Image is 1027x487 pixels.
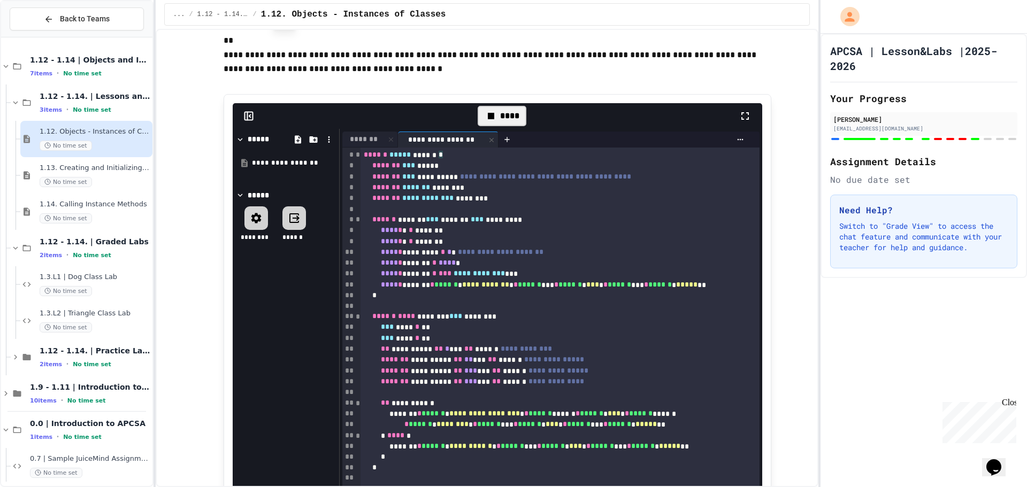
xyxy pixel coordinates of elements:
[40,164,150,173] span: 1.13. Creating and Initializing Objects: Constructors
[830,43,1017,73] h1: APCSA | Lesson&Labs |2025-2026
[73,361,111,368] span: No time set
[63,434,102,440] span: No time set
[830,91,1017,106] h2: Your Progress
[40,322,92,333] span: No time set
[173,10,185,19] span: ...
[40,346,150,355] span: 1.12 - 1.14. | Practice Labs
[57,69,59,78] span: •
[66,251,68,259] span: •
[40,91,150,101] span: 1.12 - 1.14. | Lessons and Notes
[833,114,1014,124] div: [PERSON_NAME]
[40,127,150,136] span: 1.12. Objects - Instances of Classes
[40,309,150,318] span: 1.3.L2 | Triangle Class Lab
[73,106,111,113] span: No time set
[839,221,1008,253] p: Switch to "Grade View" to access the chat feature and communicate with your teacher for help and ...
[40,200,150,209] span: 1.14. Calling Instance Methods
[830,154,1017,169] h2: Assignment Details
[10,7,144,30] button: Back to Teams
[73,252,111,259] span: No time set
[40,286,92,296] span: No time set
[938,398,1016,443] iframe: chat widget
[40,106,62,113] span: 3 items
[40,237,150,246] span: 1.12 - 1.14. | Graded Labs
[982,444,1016,476] iframe: chat widget
[197,10,249,19] span: 1.12 - 1.14. | Lessons and Notes
[40,273,150,282] span: 1.3.L1 | Dog Class Lab
[829,4,862,29] div: My Account
[839,204,1008,217] h3: Need Help?
[40,177,92,187] span: No time set
[61,396,63,405] span: •
[30,70,52,77] span: 7 items
[40,361,62,368] span: 2 items
[40,213,92,223] span: No time set
[60,13,110,25] span: Back to Teams
[830,173,1017,186] div: No due date set
[40,252,62,259] span: 2 items
[261,8,446,21] span: 1.12. Objects - Instances of Classes
[30,55,150,65] span: 1.12 - 1.14 | Objects and Instances of Classes
[66,360,68,368] span: •
[30,397,57,404] span: 10 items
[30,468,82,478] span: No time set
[30,419,150,428] span: 0.0 | Introduction to APCSA
[189,10,193,19] span: /
[4,4,74,68] div: Chat with us now!Close
[30,454,150,463] span: 0.7 | Sample JuiceMind Assignment - [GEOGRAPHIC_DATA]
[40,141,92,151] span: No time set
[63,70,102,77] span: No time set
[30,434,52,440] span: 1 items
[833,125,1014,133] div: [EMAIL_ADDRESS][DOMAIN_NAME]
[57,432,59,441] span: •
[30,382,150,392] span: 1.9 - 1.11 | Introduction to Methods
[66,105,68,114] span: •
[67,397,106,404] span: No time set
[253,10,257,19] span: /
